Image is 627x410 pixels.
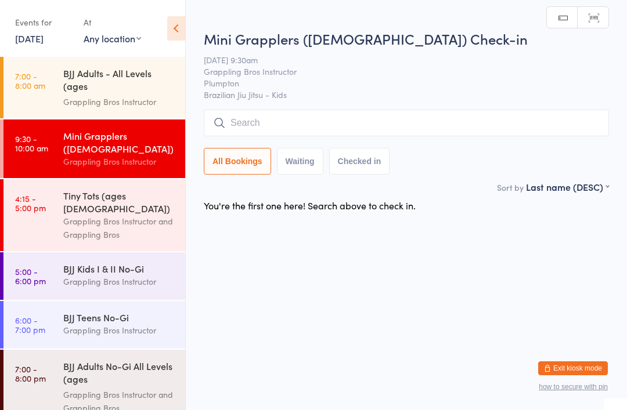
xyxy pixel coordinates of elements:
div: Tiny Tots (ages [DEMOGRAPHIC_DATA]) [63,189,175,215]
span: [DATE] 9:30am [204,54,591,66]
span: Plumpton [204,77,591,89]
a: 5:00 -6:00 pmBJJ Kids I & II No-GiGrappling Bros Instructor [3,252,185,300]
time: 4:15 - 5:00 pm [15,194,46,212]
button: Exit kiosk mode [538,361,608,375]
button: Checked in [329,148,390,175]
time: 7:00 - 8:00 pm [15,364,46,383]
div: BJJ Adults No-Gi All Levels (ages [DEMOGRAPHIC_DATA]+) [63,360,175,388]
div: Last name (DESC) [526,180,609,193]
div: Grappling Bros Instructor [63,324,175,337]
div: Grappling Bros Instructor [63,95,175,108]
div: You're the first one here! Search above to check in. [204,199,416,212]
div: At [84,13,141,32]
a: 4:15 -5:00 pmTiny Tots (ages [DEMOGRAPHIC_DATA])Grappling Bros Instructor and Grappling Bros [3,179,185,251]
div: BJJ Kids I & II No-Gi [63,262,175,275]
label: Sort by [497,182,524,193]
time: 7:00 - 8:00 am [15,71,45,90]
div: Grappling Bros Instructor [63,155,175,168]
div: Mini Grapplers ([DEMOGRAPHIC_DATA]) [63,129,175,155]
a: 6:00 -7:00 pmBJJ Teens No-GiGrappling Bros Instructor [3,301,185,349]
a: [DATE] [15,32,44,45]
button: All Bookings [204,148,271,175]
a: 7:00 -8:00 amBJJ Adults - All Levels (ages [DEMOGRAPHIC_DATA]+)Grappling Bros Instructor [3,57,185,118]
button: Waiting [277,148,323,175]
time: 5:00 - 6:00 pm [15,267,46,285]
button: how to secure with pin [539,383,608,391]
time: 9:30 - 10:00 am [15,134,48,153]
input: Search [204,110,609,136]
div: BJJ Teens No-Gi [63,311,175,324]
div: Grappling Bros Instructor [63,275,175,288]
span: Grappling Bros Instructor [204,66,591,77]
h2: Mini Grapplers ([DEMOGRAPHIC_DATA]) Check-in [204,29,609,48]
div: Grappling Bros Instructor and Grappling Bros [63,215,175,241]
div: BJJ Adults - All Levels (ages [DEMOGRAPHIC_DATA]+) [63,67,175,95]
div: Events for [15,13,72,32]
div: Any location [84,32,141,45]
a: 9:30 -10:00 amMini Grapplers ([DEMOGRAPHIC_DATA])Grappling Bros Instructor [3,119,185,178]
span: Brazilian Jiu Jitsu - Kids [204,89,609,100]
time: 6:00 - 7:00 pm [15,315,45,334]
